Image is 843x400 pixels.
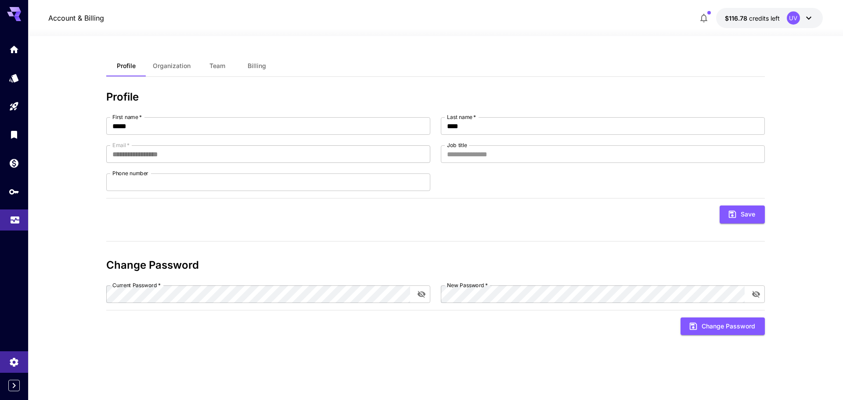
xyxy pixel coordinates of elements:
[9,186,19,197] div: API Keys
[112,281,161,289] label: Current Password
[748,286,764,302] button: toggle password visibility
[10,212,20,223] div: Usage
[9,158,19,169] div: Wallet
[447,141,467,149] label: Job title
[112,113,142,121] label: First name
[720,205,765,223] button: Save
[725,14,780,23] div: $116.77894
[414,286,429,302] button: toggle password visibility
[9,101,19,112] div: Playground
[725,14,749,22] span: $116.78
[681,317,765,335] button: Change Password
[8,380,20,391] button: Expand sidebar
[716,8,823,28] button: $116.77894UV
[749,14,780,22] span: credits left
[248,62,266,70] span: Billing
[48,13,104,23] a: Account & Billing
[48,13,104,23] nav: breadcrumb
[209,62,225,70] span: Team
[106,259,765,271] h3: Change Password
[106,91,765,103] h3: Profile
[112,169,148,177] label: Phone number
[447,281,488,289] label: New Password
[9,72,19,83] div: Models
[112,141,130,149] label: Email
[787,11,800,25] div: UV
[9,357,19,368] div: Settings
[153,62,191,70] span: Organization
[9,44,19,55] div: Home
[117,62,136,70] span: Profile
[447,113,476,121] label: Last name
[9,129,19,140] div: Library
